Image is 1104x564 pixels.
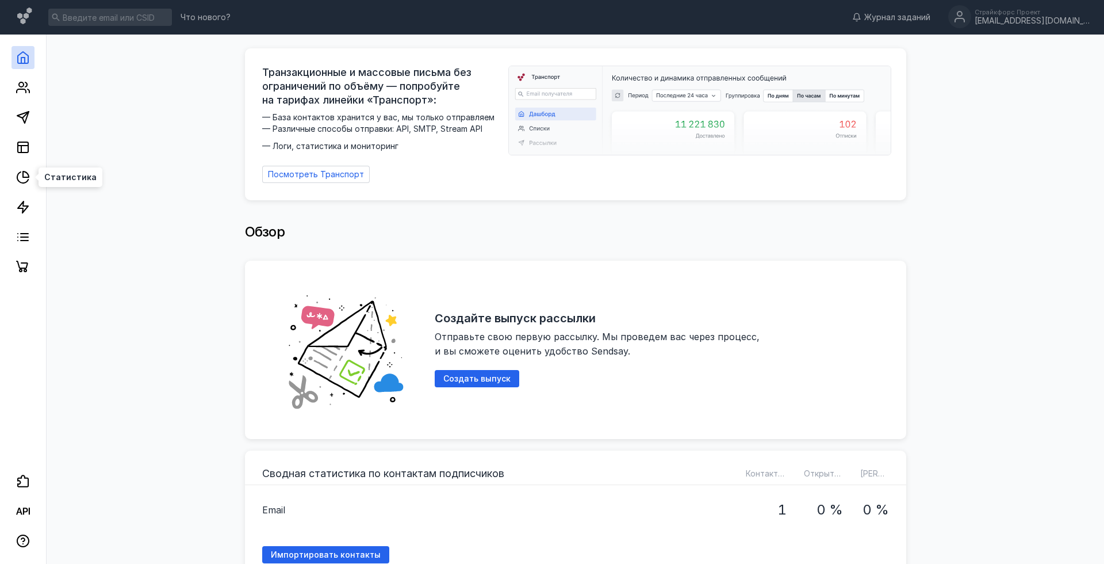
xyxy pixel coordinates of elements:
[746,468,788,478] span: Контактов
[262,66,501,107] span: Транзакционные и массовые письма без ограничений по объёму — попробуйте на тарифах линейки «Транс...
[262,546,389,563] a: Импортировать контакты
[443,374,511,384] span: Создать выпуск
[435,311,596,325] h2: Создайте выпуск рассылки
[509,66,891,155] img: dashboard-transport-banner
[435,331,762,357] span: Отправьте свою первую рассылку. Мы проведем вас через процесс, и вы сможете оценить удобство Send...
[846,12,936,23] a: Журнал заданий
[975,16,1090,26] div: [EMAIL_ADDRESS][DOMAIN_NAME]
[975,9,1090,16] div: Страйкфорс Проект
[245,223,285,240] span: Обзор
[864,12,930,23] span: Журнал заданий
[262,166,370,183] a: Посмотреть Транспорт
[268,170,364,180] span: Посмотреть Транспорт
[816,502,843,517] h1: 0 %
[181,13,231,21] span: Что нового?
[48,9,172,26] input: Введите email или CSID
[860,468,925,478] span: [PERSON_NAME]
[44,173,97,181] span: Статистика
[862,502,889,517] h1: 0 %
[262,112,501,152] span: — База контактов хранится у вас, мы только отправляем — Различные способы отправки: API, SMTP, St...
[262,503,285,517] span: Email
[804,468,844,478] span: Открытий
[175,13,236,21] a: Что нового?
[274,278,417,422] img: abd19fe006828e56528c6cd305e49c57.png
[271,550,381,560] span: Импортировать контакты
[435,370,519,387] button: Создать выпуск
[777,502,787,517] h1: 1
[262,467,504,479] h3: Сводная статистика по контактам подписчиков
